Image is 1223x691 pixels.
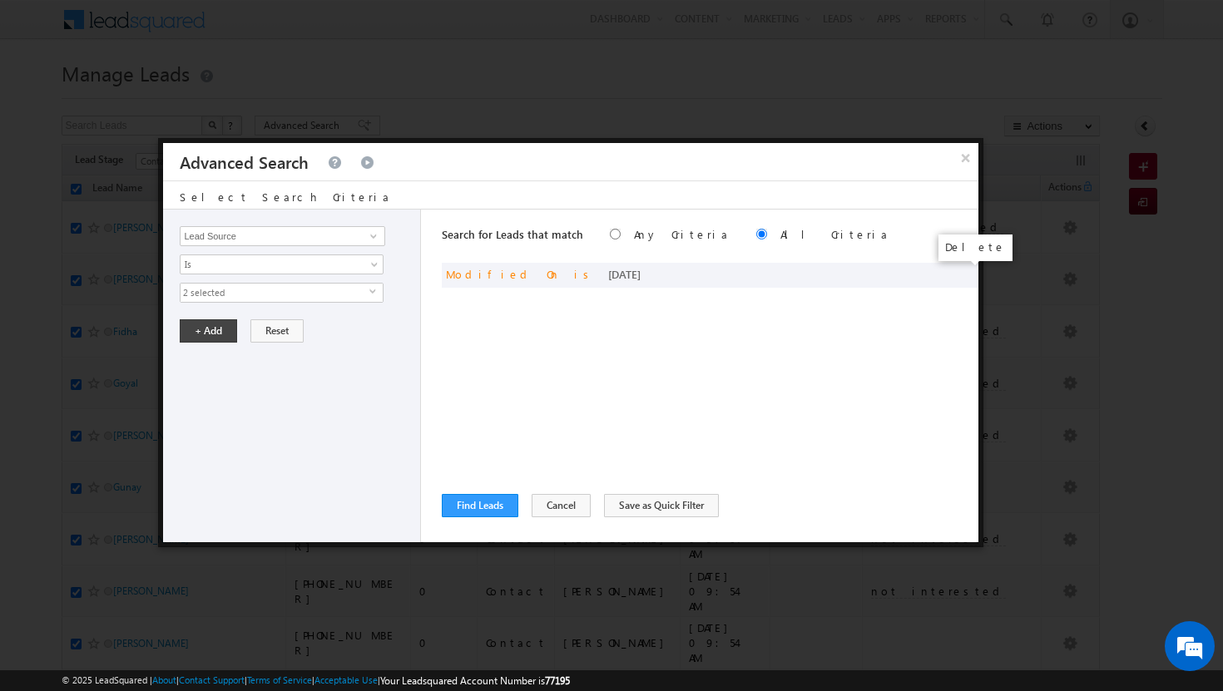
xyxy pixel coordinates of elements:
span: is [574,267,595,281]
span: Select Search Criteria [180,190,391,204]
button: + Add [180,319,237,343]
textarea: Type your message and click 'Submit' [22,154,304,498]
a: About [152,674,176,685]
a: Show All Items [361,228,382,244]
span: select [369,288,383,295]
div: Dubai-Scl, UAE Scl [180,283,384,303]
span: [DATE] [608,267,641,281]
span: Search for Leads that match [442,227,583,241]
button: Find Leads [442,494,518,517]
span: Modified On [446,267,561,281]
h3: Advanced Search [180,143,309,180]
a: Is [180,254,384,274]
span: Is [181,257,361,272]
button: × [953,143,979,172]
a: Contact Support [179,674,245,685]
button: Cancel [532,494,591,517]
img: d_60004797649_company_0_60004797649 [28,87,70,109]
em: Submit [244,512,302,535]
div: Leave a message [87,87,280,109]
span: 77195 [545,674,570,687]
label: Any Criteria [634,227,730,241]
div: Delete [938,234,1013,261]
label: All Criteria [780,227,889,241]
span: © 2025 LeadSquared | | | | | [62,673,570,689]
a: Terms of Service [247,674,312,685]
a: Acceptable Use [314,674,378,685]
span: Your Leadsquared Account Number is [380,674,570,687]
div: Minimize live chat window [273,8,313,48]
button: Reset [250,319,304,343]
input: Type to Search [180,226,384,246]
button: Save as Quick Filter [604,494,719,517]
span: 2 selected [181,284,369,302]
